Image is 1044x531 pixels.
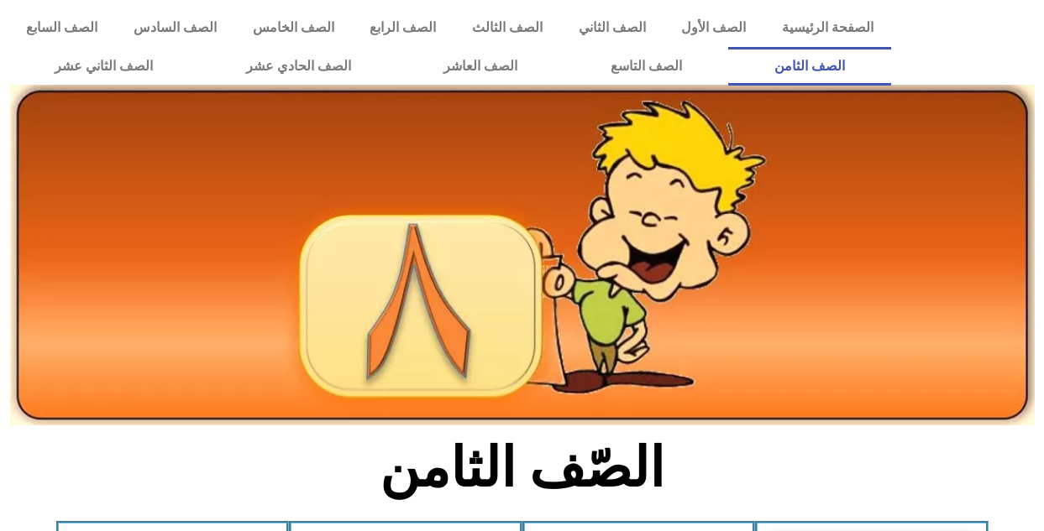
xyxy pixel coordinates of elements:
a: الصف الرابع [352,8,454,47]
a: الصف الأول [664,8,764,47]
a: الصفحة الرئيسية [764,8,892,47]
a: الصف الخامس [234,8,352,47]
a: الصف الثاني عشر [8,47,200,86]
a: الصف الحادي عشر [199,47,397,86]
a: الصف التاسع [564,47,728,86]
a: الصف الثامن [728,47,892,86]
h2: الصّف الثامن [244,435,800,501]
a: الصف الثاني [560,8,664,47]
a: الصف السابع [8,8,116,47]
a: الصف العاشر [397,47,564,86]
a: الصف الثالث [454,8,561,47]
a: الصف السادس [116,8,235,47]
